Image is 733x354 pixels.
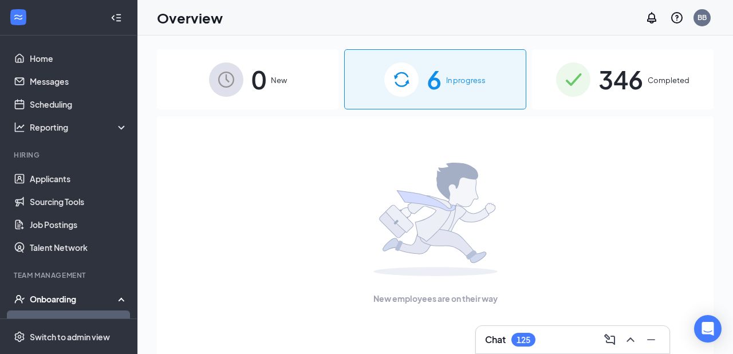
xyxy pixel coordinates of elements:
[30,167,128,190] a: Applicants
[30,93,128,116] a: Scheduling
[14,150,125,160] div: Hiring
[603,333,617,347] svg: ComposeMessage
[30,213,128,236] a: Job Postings
[624,333,637,347] svg: ChevronUp
[621,331,640,349] button: ChevronUp
[14,293,25,305] svg: UserCheck
[601,331,619,349] button: ComposeMessage
[694,315,722,343] div: Open Intercom Messenger
[373,292,498,305] span: New employees are on their way
[30,293,118,305] div: Onboarding
[670,11,684,25] svg: QuestionInfo
[13,11,24,23] svg: WorkstreamLogo
[14,331,25,343] svg: Settings
[645,11,659,25] svg: Notifications
[14,270,125,280] div: Team Management
[111,12,122,23] svg: Collapse
[485,333,506,346] h3: Chat
[30,236,128,259] a: Talent Network
[30,190,128,213] a: Sourcing Tools
[427,60,442,99] span: 6
[271,74,287,86] span: New
[14,121,25,133] svg: Analysis
[30,121,128,133] div: Reporting
[30,331,110,343] div: Switch to admin view
[157,8,223,27] h1: Overview
[251,60,266,99] span: 0
[648,74,689,86] span: Completed
[517,335,530,345] div: 125
[446,74,486,86] span: In progress
[644,333,658,347] svg: Minimize
[697,13,707,22] div: BB
[30,70,128,93] a: Messages
[30,47,128,70] a: Home
[598,60,643,99] span: 346
[30,310,128,333] a: Overview
[642,331,660,349] button: Minimize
